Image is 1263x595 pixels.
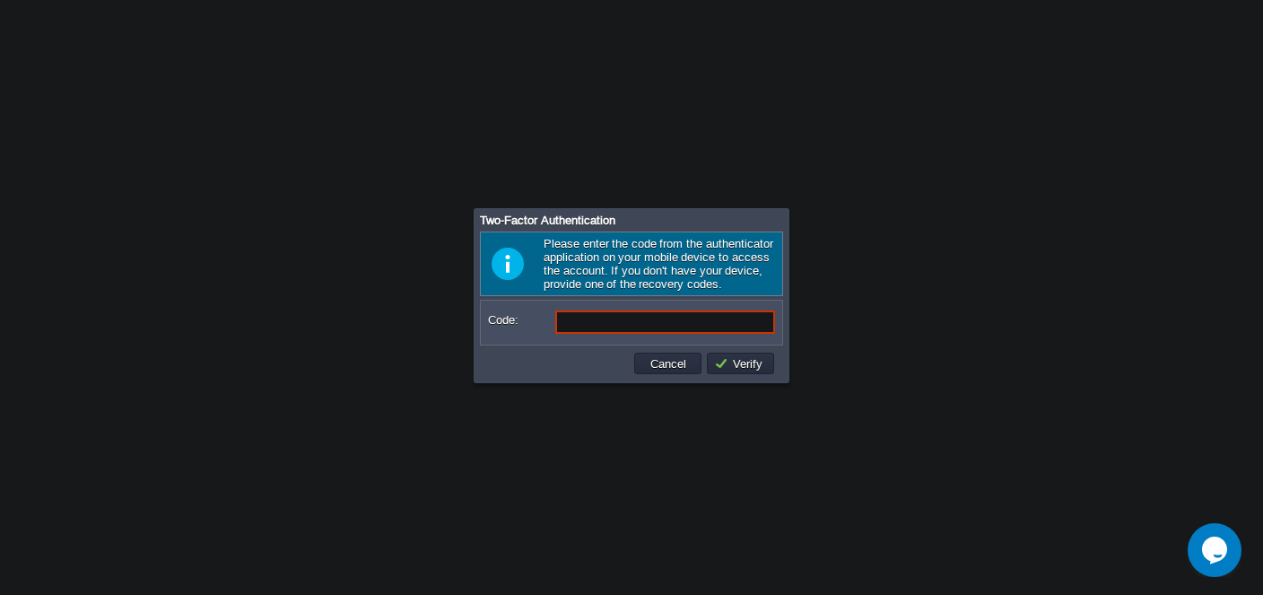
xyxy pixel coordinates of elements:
button: Cancel [645,355,692,372]
div: Please enter the code from the authenticator application on your mobile device to access the acco... [480,232,783,296]
button: Verify [714,355,768,372]
span: Two-Factor Authentication [480,214,615,227]
iframe: chat widget [1188,523,1245,577]
label: Code: [488,311,553,329]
